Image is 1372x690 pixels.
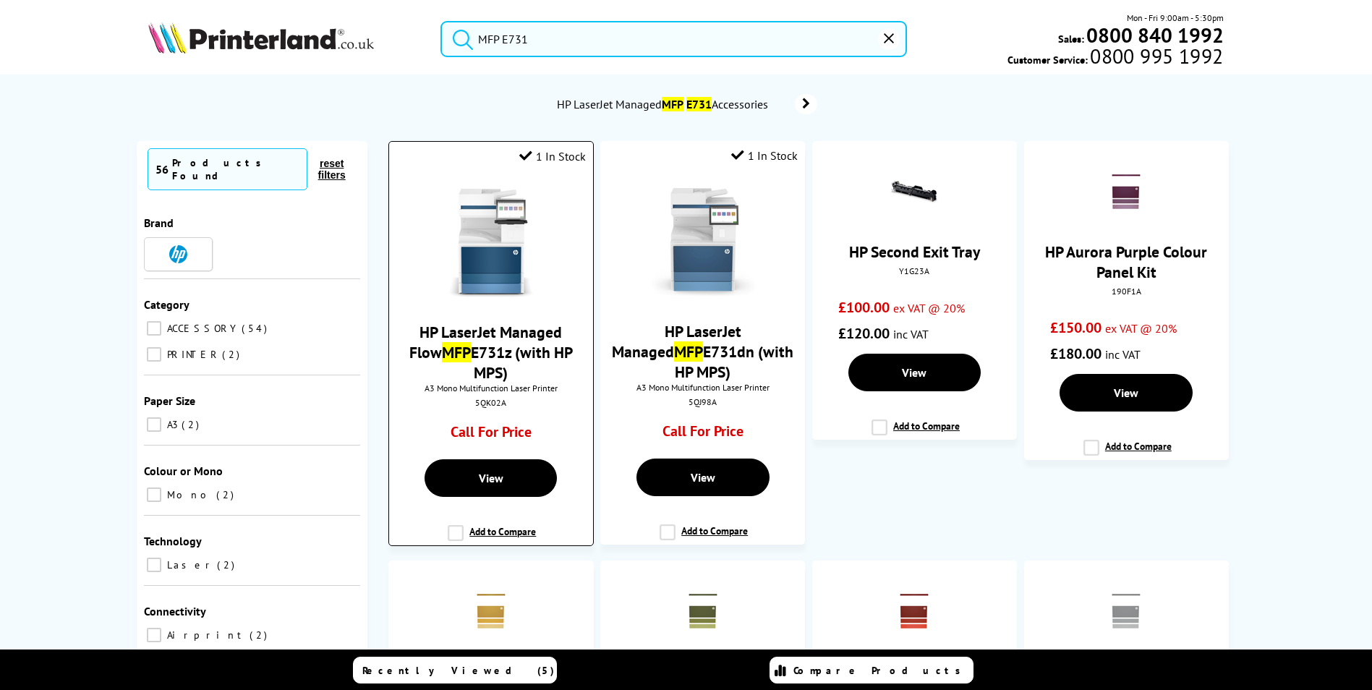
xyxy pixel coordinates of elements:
span: Sales: [1058,32,1084,46]
input: A3 2 [147,417,161,432]
span: 2 [217,558,238,571]
img: hp-190B1A-red-colour-panels-small.png [889,586,939,636]
div: Y1G23A [823,265,1006,276]
span: Compare Products [793,664,968,677]
span: View [1114,386,1138,400]
img: hp-190F1A-purple-colour-panels-small.png [1101,166,1151,217]
label: Add to Compare [448,525,536,553]
span: View [691,470,715,485]
b: 0800 840 1992 [1086,22,1224,48]
div: Products Found [172,156,299,182]
input: Airprint 2 [147,628,161,642]
span: 2 [216,488,237,501]
span: Mon - Fri 9:00am - 5:30pm [1127,11,1224,25]
label: Add to Compare [872,419,960,447]
span: A3 Mono Multifunction Laser Printer [396,383,585,393]
span: inc VAT [893,327,929,341]
span: £120.00 [838,324,890,343]
a: 0800 840 1992 [1084,28,1224,42]
div: 1 In Stock [519,149,586,163]
a: Compare Products [770,657,973,683]
img: Printerland Logo [148,22,374,54]
a: View [848,354,981,391]
span: Airprint [163,629,248,642]
span: Technology [144,534,202,548]
span: inc VAT [1105,347,1141,362]
input: Laser 2 [147,558,161,572]
a: HP LaserJet ManagedMFP E731Accessories [555,94,817,114]
span: 2 [222,348,243,361]
a: HP Second Exit Tray [849,242,980,262]
img: HP-LaserJet-Managed-Flow-MFP-E731z-Front-Small.jpg [437,189,545,297]
span: 54 [242,322,270,335]
span: Laser [163,558,216,571]
span: View [479,471,503,485]
span: ex VAT @ 20% [893,301,965,315]
input: Mono 2 [147,487,161,502]
a: HP LaserJet Managed FlowMFPE731z (with HP MPS) [409,322,573,383]
span: Paper Size [144,393,195,408]
button: reset filters [307,157,357,182]
div: 1 In Stock [731,148,798,163]
span: £180.00 [1050,344,1102,363]
span: A3 Mono Multifunction Laser Printer [608,382,798,393]
mark: MFP [674,341,703,362]
img: hp-190D1A-yellow-colour-panels-small.png [466,586,516,636]
span: 0800 995 1992 [1088,49,1223,63]
span: Recently Viewed (5) [362,664,555,677]
span: Customer Service: [1007,49,1223,67]
span: ACCESSORY [163,322,240,335]
span: HP LaserJet Managed Accessories [555,97,773,111]
input: ACCESSORY 54 [147,321,161,336]
mark: MFP [442,342,471,362]
input: Search product or [440,21,907,57]
span: 56 [155,162,169,176]
a: HP Aurora Purple Colour Panel Kit [1045,242,1207,282]
span: £100.00 [838,298,890,317]
label: Add to Compare [1083,440,1172,467]
mark: MFP [662,97,683,111]
span: Mono [163,488,215,501]
span: Colour or Mono [144,464,223,478]
div: 5QJ98A [611,396,794,407]
span: Brand [144,216,174,230]
a: Recently Viewed (5) [353,657,557,683]
a: View [636,459,770,496]
input: PRINTER 2 [147,347,161,362]
label: Add to Compare [660,524,748,552]
span: PRINTER [163,348,221,361]
div: Call For Price [626,422,779,448]
img: hp-190C1A-green-colour-panels-small.png [678,586,728,636]
span: Connectivity [144,604,206,618]
img: HP-LaserJet-Managed-MFP-E731dn-Front-Small.jpg [649,188,757,297]
span: 2 [250,629,270,642]
span: View [902,365,926,380]
a: Printerland Logo [148,22,422,56]
span: Category [144,297,189,312]
img: HP [169,245,187,263]
span: A3 [163,418,180,431]
a: View [425,459,557,497]
div: 190F1A [1035,286,1218,297]
span: ex VAT @ 20% [1105,321,1177,336]
div: Call For Price [415,422,566,448]
a: View [1060,374,1193,412]
a: HP LaserJet ManagedMFPE731dn (with HP MPS) [612,321,793,382]
div: 5QK02A [400,397,581,408]
img: hp-y1g23a-small.png [889,166,939,217]
mark: E731 [686,97,712,111]
img: hp-190A1A-grey-colour-panels-small.png [1101,586,1151,636]
span: £150.00 [1050,318,1102,337]
span: 2 [182,418,203,431]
